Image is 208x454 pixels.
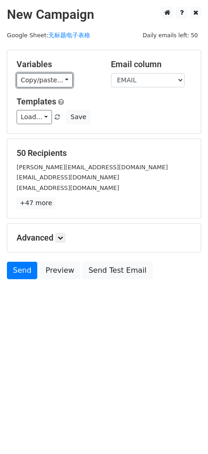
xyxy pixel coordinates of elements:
[17,233,191,243] h5: Advanced
[82,262,152,279] a: Send Test Email
[17,174,119,181] small: [EMAIL_ADDRESS][DOMAIN_NAME]
[7,7,201,23] h2: New Campaign
[7,262,37,279] a: Send
[17,73,73,87] a: Copy/paste...
[17,97,56,106] a: Templates
[111,59,191,69] h5: Email column
[17,197,55,209] a: +47 more
[17,59,97,69] h5: Variables
[139,32,201,39] a: Daily emails left: 50
[17,164,168,171] small: [PERSON_NAME][EMAIL_ADDRESS][DOMAIN_NAME]
[162,410,208,454] iframe: Chat Widget
[17,148,191,158] h5: 50 Recipients
[139,30,201,40] span: Daily emails left: 50
[66,110,90,124] button: Save
[17,110,52,124] a: Load...
[7,32,90,39] small: Google Sheet:
[17,184,119,191] small: [EMAIL_ADDRESS][DOMAIN_NAME]
[40,262,80,279] a: Preview
[48,32,90,39] a: 无标题电子表格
